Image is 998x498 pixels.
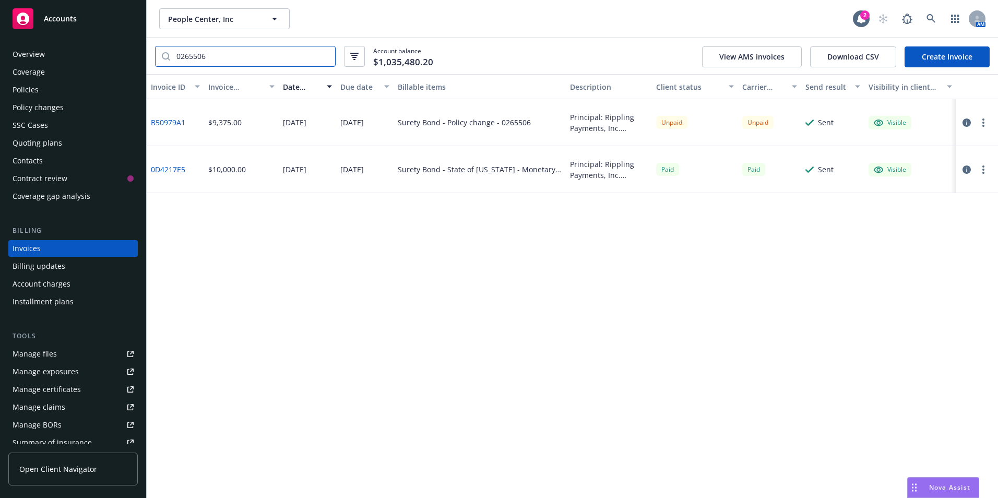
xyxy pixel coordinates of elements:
[8,276,138,292] a: Account charges
[208,117,242,128] div: $9,375.00
[394,74,566,99] button: Billable items
[279,74,336,99] button: Date issued
[702,46,802,67] button: View AMS invoices
[13,293,74,310] div: Installment plans
[13,46,45,63] div: Overview
[373,55,433,69] span: $1,035,480.20
[208,164,246,175] div: $10,000.00
[151,81,188,92] div: Invoice ID
[8,188,138,205] a: Coverage gap analysis
[340,164,364,175] div: [DATE]
[805,81,849,92] div: Send result
[13,399,65,416] div: Manage claims
[283,164,306,175] div: [DATE]
[398,164,562,175] div: Surety Bond - State of [US_STATE] - Monetary Transmission Bond - 0265506
[874,165,906,174] div: Visible
[742,116,774,129] div: Unpaid
[873,8,894,29] a: Start snowing
[8,170,138,187] a: Contract review
[13,417,62,433] div: Manage BORs
[13,152,43,169] div: Contacts
[8,293,138,310] a: Installment plans
[151,117,185,128] a: B50979A1
[656,81,722,92] div: Client status
[398,81,562,92] div: Billable items
[8,240,138,257] a: Invoices
[907,477,979,498] button: Nova Assist
[8,346,138,362] a: Manage files
[13,117,48,134] div: SSC Cases
[656,116,687,129] div: Unpaid
[897,8,918,29] a: Report a Bug
[8,99,138,116] a: Policy changes
[8,117,138,134] a: SSC Cases
[656,163,679,176] div: Paid
[8,226,138,236] div: Billing
[13,64,45,80] div: Coverage
[13,346,57,362] div: Manage files
[810,46,896,67] button: Download CSV
[570,159,648,181] div: Principal: Rippling Payments, Inc. Obligee: State of [US_STATE] Bond Amount: $1,000,000.00 Moneta...
[742,81,786,92] div: Carrier status
[398,117,531,128] div: Surety Bond - Policy change - 0265506
[860,10,870,20] div: 2
[147,74,204,99] button: Invoice ID
[869,81,941,92] div: Visibility in client dash
[159,8,290,29] button: People Center, Inc
[8,331,138,341] div: Tools
[921,8,942,29] a: Search
[742,163,765,176] div: Paid
[13,135,62,151] div: Quoting plans
[162,52,170,61] svg: Search
[208,81,263,92] div: Invoice amount
[8,363,138,380] a: Manage exposures
[13,363,79,380] div: Manage exposures
[801,74,864,99] button: Send result
[8,135,138,151] a: Quoting plans
[283,81,320,92] div: Date issued
[8,152,138,169] a: Contacts
[8,4,138,33] a: Accounts
[13,434,92,451] div: Summary of insurance
[13,188,90,205] div: Coverage gap analysis
[570,112,648,134] div: Principal: Rippling Payments, Inc. Obligee: State of [US_STATE] Bond Amount: $2,500,000.00 Moneta...
[44,15,77,23] span: Accounts
[566,74,652,99] button: Description
[170,46,335,66] input: Filter by keyword...
[340,117,364,128] div: [DATE]
[818,164,834,175] div: Sent
[874,118,906,127] div: Visible
[13,276,70,292] div: Account charges
[204,74,279,99] button: Invoice amount
[19,464,97,475] span: Open Client Navigator
[738,74,801,99] button: Carrier status
[8,399,138,416] a: Manage claims
[945,8,966,29] a: Switch app
[13,381,81,398] div: Manage certificates
[13,99,64,116] div: Policy changes
[13,258,65,275] div: Billing updates
[13,170,67,187] div: Contract review
[340,81,378,92] div: Due date
[8,46,138,63] a: Overview
[818,117,834,128] div: Sent
[336,74,394,99] button: Due date
[908,478,921,497] div: Drag to move
[652,74,738,99] button: Client status
[8,381,138,398] a: Manage certificates
[929,483,970,492] span: Nova Assist
[8,434,138,451] a: Summary of insurance
[8,64,138,80] a: Coverage
[151,164,185,175] a: 0D4217E5
[13,240,41,257] div: Invoices
[8,417,138,433] a: Manage BORs
[13,81,39,98] div: Policies
[864,74,956,99] button: Visibility in client dash
[168,14,258,25] span: People Center, Inc
[8,81,138,98] a: Policies
[905,46,990,67] a: Create Invoice
[373,46,433,66] span: Account balance
[570,81,648,92] div: Description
